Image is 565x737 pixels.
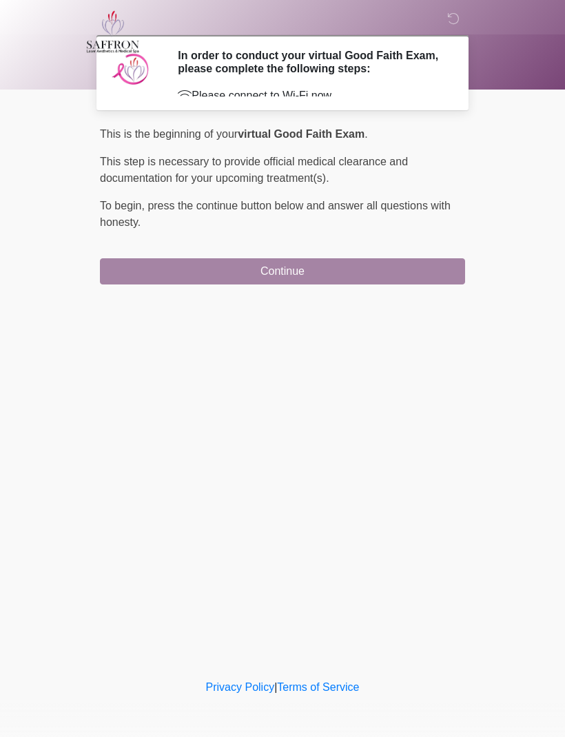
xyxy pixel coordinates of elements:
[100,128,238,140] span: This is the beginning of your
[206,681,275,693] a: Privacy Policy
[364,128,367,140] span: .
[100,200,147,211] span: To begin,
[100,156,408,184] span: This step is necessary to provide official medical clearance and documentation for your upcoming ...
[100,258,465,284] button: Continue
[100,200,451,228] span: press the continue button below and answer all questions with honesty.
[274,681,277,693] a: |
[277,681,359,693] a: Terms of Service
[110,49,152,90] img: Agent Avatar
[238,128,364,140] strong: virtual Good Faith Exam
[178,87,444,104] p: Please connect to Wi-Fi now
[86,10,140,53] img: Saffron Laser Aesthetics and Medical Spa Logo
